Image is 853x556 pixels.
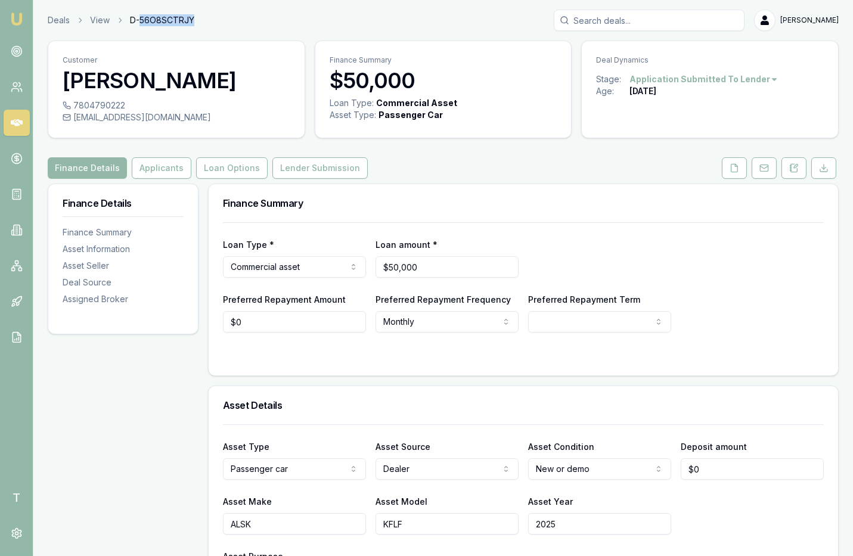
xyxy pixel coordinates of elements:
[90,14,110,26] a: View
[48,14,194,26] nav: breadcrumb
[528,294,640,305] label: Preferred Repayment Term
[681,458,824,480] input: $
[376,97,457,109] div: Commercial Asset
[629,73,778,85] button: Application Submitted To Lender
[528,496,573,507] label: Asset Year
[63,293,184,305] div: Assigned Broker
[376,256,519,278] input: $
[223,198,824,208] h3: Finance Summary
[223,496,272,507] label: Asset Make
[63,69,290,92] h3: [PERSON_NAME]
[330,109,376,121] div: Asset Type :
[596,73,629,85] div: Stage:
[272,157,368,179] button: Lender Submission
[379,109,443,121] div: Passenger Car
[596,85,629,97] div: Age:
[48,157,127,179] button: Finance Details
[130,14,194,26] span: D-56O8SCTRJY
[48,14,70,26] a: Deals
[48,157,129,179] a: Finance Details
[63,243,184,255] div: Asset Information
[63,260,184,272] div: Asset Seller
[330,69,557,92] h3: $50,000
[63,226,184,238] div: Finance Summary
[376,496,427,507] label: Asset Model
[223,240,274,250] label: Loan Type *
[223,442,269,452] label: Asset Type
[223,311,366,333] input: $
[63,198,184,208] h3: Finance Details
[63,100,290,111] div: 7804790222
[196,157,268,179] button: Loan Options
[376,294,511,305] label: Preferred Repayment Frequency
[129,157,194,179] a: Applicants
[780,15,839,25] span: [PERSON_NAME]
[528,442,594,452] label: Asset Condition
[63,111,290,123] div: [EMAIL_ADDRESS][DOMAIN_NAME]
[4,484,30,511] span: T
[376,240,438,250] label: Loan amount *
[554,10,745,31] input: Search deals
[376,442,430,452] label: Asset Source
[194,157,270,179] a: Loan Options
[330,55,557,65] p: Finance Summary
[223,400,824,410] h3: Asset Details
[596,55,824,65] p: Deal Dynamics
[223,294,346,305] label: Preferred Repayment Amount
[63,277,184,288] div: Deal Source
[629,85,656,97] div: [DATE]
[270,157,370,179] a: Lender Submission
[681,442,747,452] label: Deposit amount
[10,12,24,26] img: emu-icon-u.png
[132,157,191,179] button: Applicants
[330,97,374,109] div: Loan Type:
[63,55,290,65] p: Customer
